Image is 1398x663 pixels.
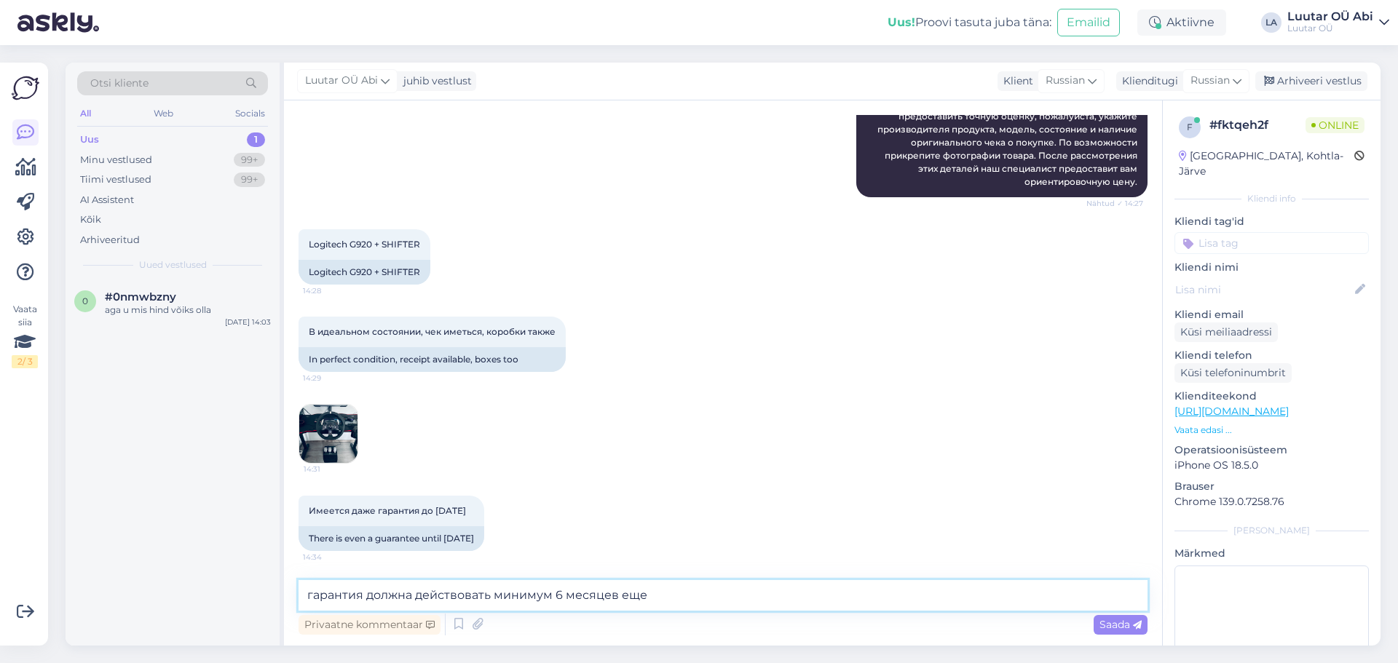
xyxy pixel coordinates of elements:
[1174,307,1369,322] p: Kliendi email
[1255,71,1367,91] div: Arhiveeri vestlus
[234,172,265,187] div: 99+
[1175,282,1352,298] input: Lisa nimi
[80,153,152,167] div: Minu vestlused
[1174,494,1369,509] p: Chrome 139.0.7258.76
[309,505,466,516] span: Имеется даже гарантия до [DATE]
[1209,116,1306,134] div: # fktqeh2f
[80,132,99,147] div: Uus
[303,373,358,384] span: 14:29
[299,347,566,372] div: In perfect condition, receipt available, boxes too
[77,104,94,123] div: All
[1174,546,1369,561] p: Märkmed
[398,74,472,89] div: juhib vestlust
[105,290,176,303] span: #0nmwbzny
[304,464,358,475] span: 14:31
[1057,9,1120,36] button: Emailid
[1174,232,1369,254] input: Lisa tag
[1174,389,1369,404] p: Klienditeekond
[225,317,271,327] div: [DATE] 14:03
[309,326,556,337] span: В идеальном состоянии, чек иметься, коробки также
[1137,9,1226,36] div: Aktiivne
[1116,74,1178,89] div: Klienditugi
[1174,479,1369,494] p: Brauser
[1174,363,1292,383] div: Küsi telefoninumbrit
[1174,192,1369,205] div: Kliendi info
[151,104,176,123] div: Web
[305,73,378,89] span: Luutar OÜ Abi
[888,15,915,29] b: Uus!
[998,74,1033,89] div: Klient
[1179,148,1354,179] div: [GEOGRAPHIC_DATA], Kohtla-Järve
[1287,11,1373,23] div: Luutar OÜ Abi
[299,580,1148,611] textarea: гарантия должна действовать минимум 6 месяцев еще
[1287,23,1373,34] div: Luutar OÜ
[12,355,38,368] div: 2 / 3
[80,233,140,247] div: Arhiveeritud
[105,303,271,317] div: aga u mis hind võiks olla
[303,285,358,296] span: 14:28
[1174,348,1369,363] p: Kliendi telefon
[1174,442,1369,458] p: Operatsioonisüsteem
[299,526,484,551] div: There is even a guarantee until [DATE]
[247,132,265,147] div: 1
[12,74,39,102] img: Askly Logo
[82,295,88,306] span: 0
[139,258,207,271] span: Uued vestlused
[1187,122,1193,132] span: f
[1174,458,1369,473] p: iPhone OS 18.5.0
[1086,198,1143,209] span: Nähtud ✓ 14:27
[1287,11,1389,34] a: Luutar OÜ AbiLuutar OÜ
[1306,117,1365,133] span: Online
[232,104,268,123] div: Socials
[12,303,38,368] div: Vaata siia
[90,76,149,91] span: Otsi kliente
[888,14,1051,31] div: Proovi tasuta juba täna:
[1046,73,1085,89] span: Russian
[80,172,151,187] div: Tiimi vestlused
[1174,260,1369,275] p: Kliendi nimi
[1190,73,1230,89] span: Russian
[80,213,101,227] div: Kõik
[80,193,134,207] div: AI Assistent
[1261,12,1281,33] div: LA
[299,615,441,635] div: Privaatne kommentaar
[299,260,430,285] div: Logitech G920 + SHIFTER
[303,552,358,563] span: 14:34
[1174,424,1369,437] p: Vaata edasi ...
[1174,524,1369,537] div: [PERSON_NAME]
[1174,405,1289,418] a: [URL][DOMAIN_NAME]
[1174,322,1278,342] div: Küsi meiliaadressi
[234,153,265,167] div: 99+
[309,239,420,250] span: Logitech G920 + SHIFTER
[1174,214,1369,229] p: Kliendi tag'id
[1099,618,1142,631] span: Saada
[299,405,358,463] img: Attachment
